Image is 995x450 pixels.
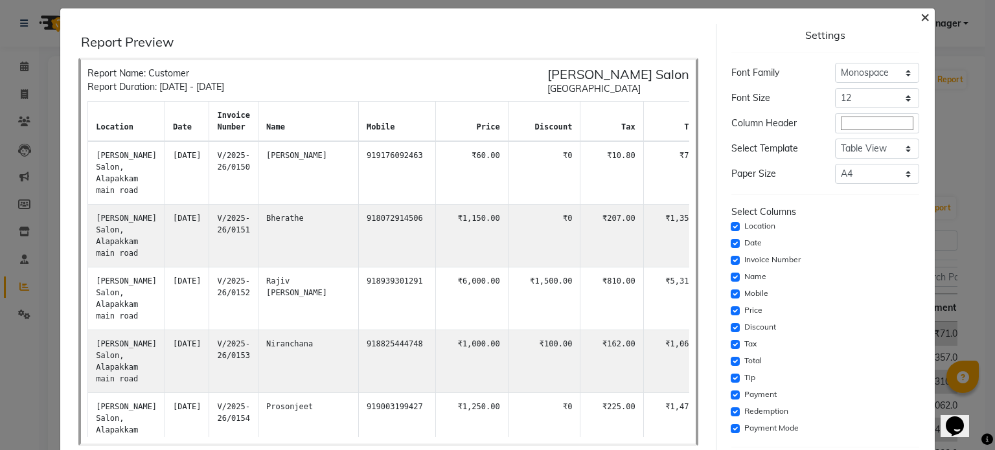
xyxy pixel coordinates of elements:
td: ₹1,000.00 [435,330,508,393]
td: ₹0 [508,205,580,267]
label: Mobile [744,287,768,299]
th: discount [508,102,580,142]
td: 918825444748 [359,330,436,393]
td: 918939301291 [359,267,436,330]
div: Settings [731,29,919,41]
label: Tax [744,338,757,350]
td: ₹10.80 [580,141,643,205]
th: mobile [359,102,436,142]
td: [DATE] [165,267,209,330]
td: ₹0 [508,141,580,205]
th: price [435,102,508,142]
td: V/2025-26/0153 [209,330,258,393]
td: ₹5,310.00 [643,267,716,330]
td: ₹100.00 [508,330,580,393]
td: 919176092463 [359,141,436,205]
div: Font Size [722,91,825,105]
div: Report Duration: [DATE] - [DATE] [87,80,224,94]
td: ₹810.00 [580,267,643,330]
label: Total [744,355,762,366]
div: Select Template [722,142,825,155]
td: ₹1,150.00 [435,205,508,267]
td: V/2025-26/0152 [209,267,258,330]
label: Price [744,304,762,316]
span: × [921,6,930,26]
td: ₹60.00 [435,141,508,205]
th: invoice number [209,102,258,142]
div: Paper Size [722,167,825,181]
label: Payment [744,388,777,400]
td: [PERSON_NAME] [258,141,359,205]
td: ₹162.00 [580,330,643,393]
td: [PERSON_NAME] Salon, Alapakkam main road [88,267,165,330]
td: Rajiv [PERSON_NAME] [258,267,359,330]
label: Discount [744,321,776,333]
th: location [88,102,165,142]
td: [PERSON_NAME] Salon, Alapakkam main road [88,330,165,393]
label: Date [744,237,762,249]
td: [PERSON_NAME] Salon, Alapakkam main road [88,141,165,205]
td: V/2025-26/0150 [209,141,258,205]
td: [DATE] [165,330,209,393]
div: Column Header [722,117,825,130]
div: Report Preview [81,34,706,50]
label: Payment Mode [744,422,799,434]
td: ₹6,000.00 [435,267,508,330]
label: Location [744,220,775,232]
td: Niranchana [258,330,359,393]
iframe: chat widget [941,398,982,437]
th: tax [580,102,643,142]
div: Report Name: Customer [87,67,224,80]
td: Bherathe [258,205,359,267]
td: ₹1,500.00 [508,267,580,330]
td: 918072914506 [359,205,436,267]
div: Select Columns [731,205,919,219]
td: ₹207.00 [580,205,643,267]
td: ₹70.80 [643,141,716,205]
label: Redemption [744,405,788,417]
label: Invoice Number [744,254,801,265]
th: name [258,102,359,142]
div: [GEOGRAPHIC_DATA] [547,82,689,96]
h5: [PERSON_NAME] Salon [547,67,689,82]
div: Font Family [722,66,825,80]
td: V/2025-26/0151 [209,205,258,267]
td: [DATE] [165,205,209,267]
th: total [643,102,716,142]
label: Name [744,271,766,282]
label: Tip [744,372,755,383]
td: ₹1,357.00 [643,205,716,267]
th: date [165,102,209,142]
td: ₹1,062.00 [643,330,716,393]
td: [DATE] [165,141,209,205]
td: [PERSON_NAME] Salon, Alapakkam main road [88,205,165,267]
